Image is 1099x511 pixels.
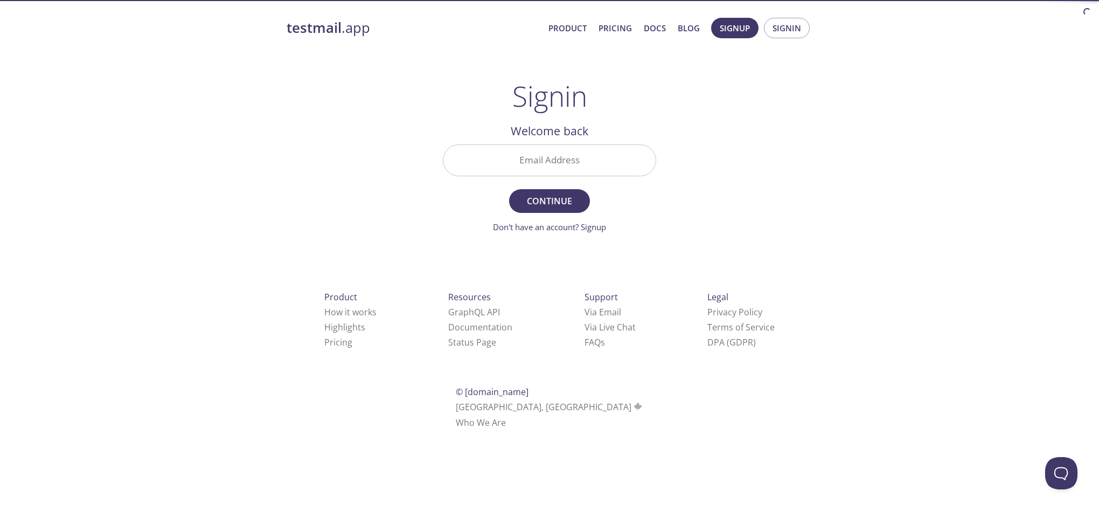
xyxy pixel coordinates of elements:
span: Resources [448,291,491,303]
a: Documentation [448,321,512,333]
a: Terms of Service [707,321,775,333]
span: Legal [707,291,728,303]
span: Signin [773,21,801,35]
a: Pricing [599,21,632,35]
a: Who We Are [456,417,506,429]
span: [GEOGRAPHIC_DATA], [GEOGRAPHIC_DATA] [456,401,644,413]
button: Signin [764,18,810,38]
a: Status Page [448,336,496,348]
a: Via Live Chat [585,321,636,333]
a: How it works [324,306,377,318]
span: Support [585,291,618,303]
a: Via Email [585,306,621,318]
span: © [DOMAIN_NAME] [456,386,528,398]
h2: Welcome back [443,122,656,140]
a: Privacy Policy [707,306,762,318]
span: Signup [720,21,750,35]
a: Product [548,21,587,35]
span: Product [324,291,357,303]
a: Pricing [324,336,352,348]
a: Blog [678,21,700,35]
iframe: Help Scout Beacon - Open [1045,457,1077,489]
a: Highlights [324,321,365,333]
button: Signup [711,18,759,38]
a: FAQ [585,336,605,348]
a: GraphQL API [448,306,500,318]
a: DPA (GDPR) [707,336,756,348]
span: s [601,336,605,348]
span: Continue [521,194,578,209]
a: Docs [644,21,666,35]
strong: testmail [287,18,342,37]
a: Don't have an account? Signup [493,222,606,232]
h1: Signin [512,80,587,112]
button: Continue [509,189,590,213]
a: testmail.app [287,19,540,37]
